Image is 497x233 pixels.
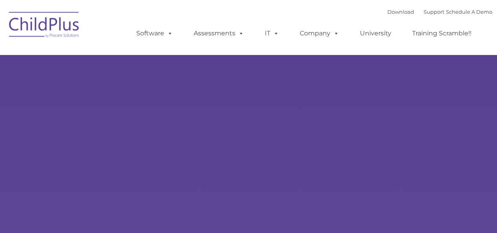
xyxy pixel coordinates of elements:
[292,26,347,41] a: Company
[257,26,287,41] a: IT
[128,26,181,41] a: Software
[446,9,492,15] a: Schedule A Demo
[186,26,252,41] a: Assessments
[387,9,414,15] a: Download
[5,6,84,46] img: ChildPlus by Procare Solutions
[387,9,492,15] font: |
[424,9,444,15] a: Support
[352,26,399,41] a: University
[404,26,479,41] a: Training Scramble!!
